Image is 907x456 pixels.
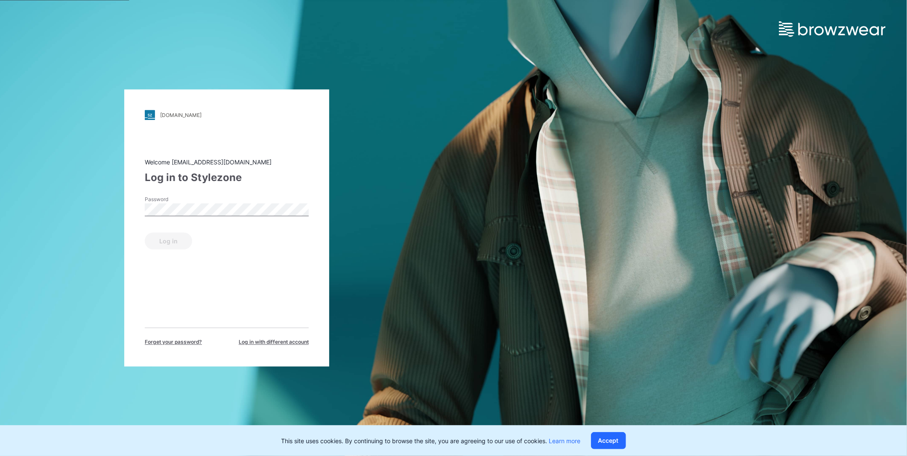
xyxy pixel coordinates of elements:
[779,21,886,37] img: browzwear-logo.e42bd6dac1945053ebaf764b6aa21510.svg
[591,432,626,449] button: Accept
[160,112,202,118] div: [DOMAIN_NAME]
[281,436,581,445] p: This site uses cookies. By continuing to browse the site, you are agreeing to our use of cookies.
[145,170,309,186] div: Log in to Stylezone
[145,158,309,167] div: Welcome [EMAIL_ADDRESS][DOMAIN_NAME]
[239,339,309,346] span: Log in with different account
[549,437,581,444] a: Learn more
[145,339,202,346] span: Forget your password?
[145,110,309,120] a: [DOMAIN_NAME]
[145,110,155,120] img: stylezone-logo.562084cfcfab977791bfbf7441f1a819.svg
[145,196,205,204] label: Password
